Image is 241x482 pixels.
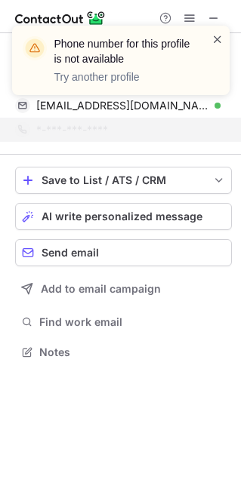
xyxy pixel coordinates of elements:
button: Notes [15,342,232,363]
span: Add to email campaign [41,283,161,295]
span: Notes [39,345,226,359]
span: Find work email [39,315,226,329]
div: Save to List / ATS / CRM [42,174,205,186]
button: Find work email [15,312,232,333]
p: Try another profile [54,69,193,84]
button: AI write personalized message [15,203,232,230]
img: ContactOut v5.3.10 [15,9,106,27]
span: AI write personalized message [42,210,202,223]
button: Send email [15,239,232,266]
button: save-profile-one-click [15,167,232,194]
span: Send email [42,247,99,259]
button: Add to email campaign [15,275,232,302]
header: Phone number for this profile is not available [54,36,193,66]
img: warning [23,36,47,60]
